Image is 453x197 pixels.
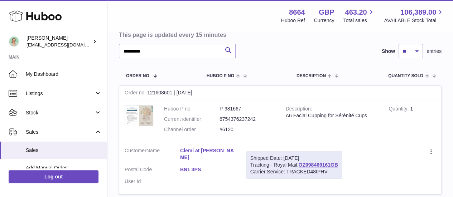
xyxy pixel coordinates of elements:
[180,147,236,161] a: Clemi at [PERSON_NAME]
[400,8,436,17] span: 106,389.00
[389,106,410,113] strong: Quantity
[319,8,334,17] strong: GBP
[125,105,153,126] img: 86641714771293.png
[250,168,338,175] div: Carrier Service: TRACKED48IPHV
[246,151,342,179] div: Tracking - Royal Mail:
[26,42,105,48] span: [EMAIL_ADDRESS][DOMAIN_NAME]
[220,126,275,133] dd: #6120
[26,71,102,78] span: My Dashboard
[125,90,147,97] strong: Order no
[119,31,440,39] h3: This page is updated every 15 minutes
[9,36,19,47] img: internalAdmin-8664@internal.huboo.com
[26,90,94,97] span: Listings
[125,148,146,153] span: Customer
[297,74,326,78] span: Description
[314,17,334,24] div: Currency
[220,105,275,112] dd: P-981667
[9,170,98,183] a: Log out
[286,106,312,113] strong: Description
[220,116,275,123] dd: 6754376237242
[125,166,180,175] dt: Postal Code
[281,17,305,24] div: Huboo Ref
[126,74,149,78] span: Order No
[382,48,395,55] label: Show
[164,116,220,123] dt: Current identifier
[345,8,367,17] span: 463.20
[384,8,444,24] a: 106,389.00 AVAILABLE Stock Total
[384,17,444,24] span: AVAILABLE Stock Total
[289,8,305,17] strong: 8664
[125,178,180,185] dt: User Id
[343,8,375,24] a: 463.20 Total sales
[250,155,338,162] div: Shipped Date: [DATE]
[427,48,442,55] span: entries
[26,164,102,171] span: Add Manual Order
[26,35,91,48] div: [PERSON_NAME]
[125,147,180,163] dt: Name
[26,147,102,154] span: Sales
[207,74,234,78] span: Huboo P no
[119,86,441,100] div: 121608601 | [DATE]
[164,105,220,112] dt: Huboo P no
[180,166,236,173] a: BN1 3PS
[164,126,220,133] dt: Channel order
[388,74,423,78] span: Quantity Sold
[26,129,94,136] span: Sales
[343,17,375,24] span: Total sales
[383,100,441,142] td: 1
[286,112,378,119] div: A6 Facial Cupping for Sérénité Cups
[298,162,338,168] a: OZ098469161GB
[26,109,94,116] span: Stock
